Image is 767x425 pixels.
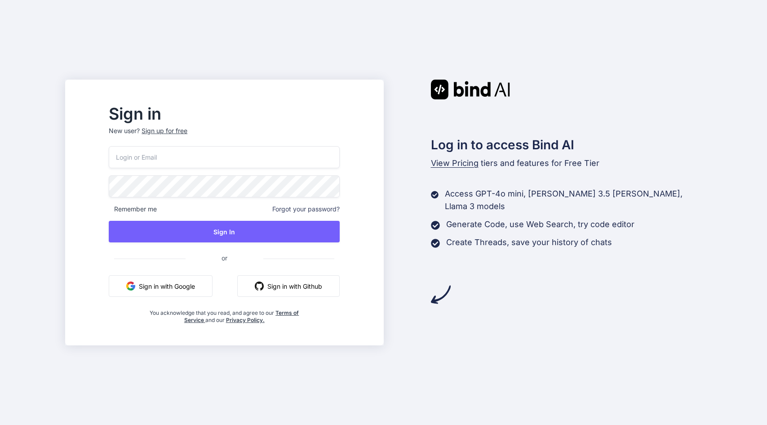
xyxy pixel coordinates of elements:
a: Terms of Service [184,309,299,323]
span: or [186,247,263,269]
p: Generate Code, use Web Search, try code editor [446,218,634,231]
a: Privacy Policy. [226,317,265,323]
span: Forgot your password? [272,205,340,214]
input: Login or Email [109,146,340,168]
div: Sign up for free [142,126,187,135]
button: Sign in with Github [237,275,340,297]
h2: Log in to access Bind AI [431,135,702,154]
img: github [255,282,264,291]
img: Bind AI logo [431,80,510,99]
img: arrow [431,285,451,304]
button: Sign in with Google [109,275,213,297]
h2: Sign in [109,107,340,121]
span: View Pricing [431,158,479,168]
img: google [126,282,135,291]
div: You acknowledge that you read, and agree to our and our [147,304,301,324]
p: Access GPT-4o mini, [PERSON_NAME] 3.5 [PERSON_NAME], Llama 3 models [445,188,702,213]
p: tiers and features for Free Tier [431,157,702,170]
button: Sign In [109,221,340,242]
span: Remember me [109,205,157,214]
p: Create Threads, save your history of chats [446,236,612,249]
p: New user? [109,126,340,146]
